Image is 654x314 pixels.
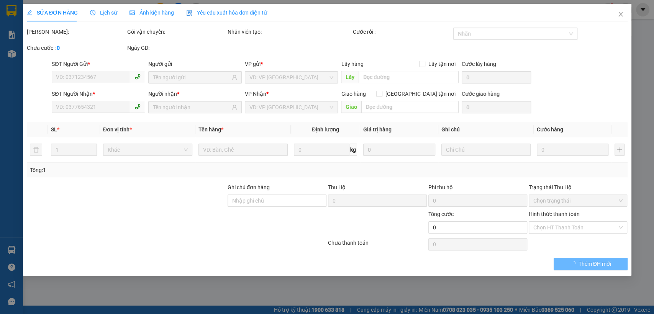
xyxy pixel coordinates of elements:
[228,28,351,36] div: Nhân viên tạo:
[52,90,145,98] div: SĐT Người Nhận
[51,126,57,132] span: SL
[536,144,608,156] input: 0
[361,101,459,113] input: Dọc đường
[27,28,126,36] div: [PERSON_NAME]:
[428,211,453,217] span: Tổng cước
[341,61,363,67] span: Lấy hàng
[127,28,226,36] div: Gói vận chuyển:
[129,10,174,16] span: Ảnh kiện hàng
[57,45,60,51] b: 0
[228,184,270,190] label: Ghi chú đơn hàng
[148,90,242,98] div: Người nhận
[528,211,579,217] label: Hình thức thanh toán
[554,258,627,270] button: Thêm ĐH mới
[127,44,226,52] div: Ngày GD:
[425,60,459,68] span: Lấy tận nơi
[327,239,428,252] div: Chưa thanh toán
[438,122,533,137] th: Ghi chú
[103,126,132,132] span: Đơn vị tính
[363,144,435,156] input: 0
[129,10,135,15] span: picture
[462,71,531,83] input: Cước lấy hàng
[441,144,530,156] input: Ghi Chú
[186,10,267,16] span: Yêu cầu xuất hóa đơn điện tử
[153,73,230,82] input: Tên người gửi
[27,10,78,16] span: SỬA ĐƠN HÀNG
[533,195,623,206] span: Chọn trạng thái
[90,10,95,15] span: clock-circle
[148,60,242,68] div: Người gửi
[341,91,366,97] span: Giao hàng
[90,10,117,16] span: Lịch sử
[228,195,326,207] input: Ghi chú đơn hàng
[30,166,253,174] div: Tổng: 1
[428,183,527,195] div: Phí thu hộ
[359,71,459,83] input: Dọc đường
[570,261,578,266] span: loading
[341,101,361,113] span: Giao
[617,11,623,17] span: close
[134,103,141,110] span: phone
[528,183,627,191] div: Trạng thái Thu Hộ
[27,44,126,52] div: Chưa cước :
[353,28,452,36] div: Cước rồi :
[198,144,288,156] input: VD: Bàn, Ghế
[134,74,141,80] span: phone
[363,126,392,132] span: Giá trị hàng
[462,101,531,113] input: Cước giao hàng
[382,90,459,98] span: [GEOGRAPHIC_DATA] tận nơi
[615,144,624,156] button: plus
[153,103,230,111] input: Tên người nhận
[462,61,496,67] label: Cước lấy hàng
[245,91,266,97] span: VP Nhận
[232,105,237,110] span: user
[328,184,345,190] span: Thu Hộ
[186,10,192,16] img: icon
[245,60,338,68] div: VP gửi
[312,126,339,132] span: Định lượng
[198,126,223,132] span: Tên hàng
[349,144,357,156] span: kg
[108,144,188,155] span: Khác
[610,4,631,25] button: Close
[232,75,237,80] span: user
[52,60,145,68] div: SĐT Người Gửi
[27,10,32,15] span: edit
[30,144,42,156] button: delete
[578,260,611,268] span: Thêm ĐH mới
[341,71,359,83] span: Lấy
[536,126,563,132] span: Cước hàng
[462,91,500,97] label: Cước giao hàng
